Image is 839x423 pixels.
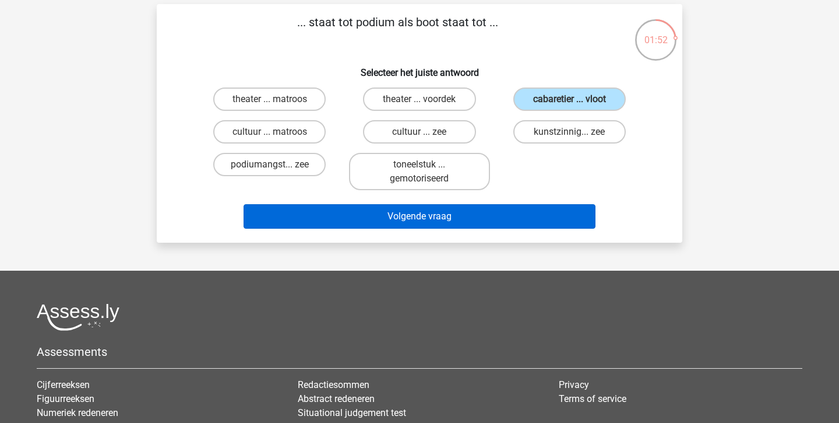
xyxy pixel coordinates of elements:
[298,407,406,418] a: Situational judgement test
[363,120,475,144] label: cultuur ... zee
[559,393,626,404] a: Terms of service
[213,88,326,111] label: theater ... matroos
[634,18,678,47] div: 01:52
[298,379,369,390] a: Redactiesommen
[559,379,589,390] a: Privacy
[513,120,626,144] label: kunstzinnig... zee
[349,153,489,190] label: toneelstuk ... gemotoriseerd
[37,393,94,404] a: Figuurreeksen
[363,88,475,111] label: theater ... voordek
[298,393,375,404] a: Abstract redeneren
[244,204,596,229] button: Volgende vraag
[37,379,90,390] a: Cijferreeksen
[175,13,620,48] p: ... staat tot podium als boot staat tot ...
[213,120,326,144] label: cultuur ... matroos
[37,345,802,359] h5: Assessments
[37,407,118,418] a: Numeriek redeneren
[37,303,119,331] img: Assessly logo
[175,58,664,78] h6: Selecteer het juiste antwoord
[513,88,626,111] label: cabaretier ... vloot
[213,153,326,176] label: podiumangst... zee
